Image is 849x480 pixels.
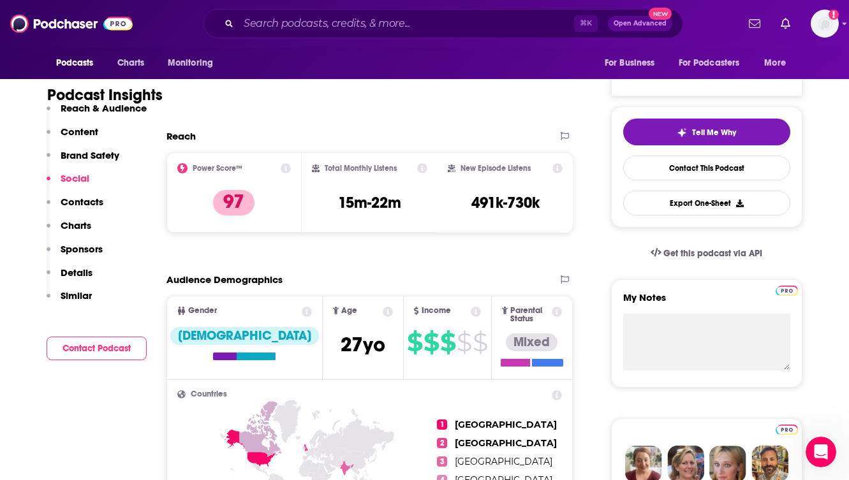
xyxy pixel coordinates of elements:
[47,149,119,173] button: Brand Safety
[61,266,92,279] p: Details
[596,51,671,75] button: open menu
[47,219,91,243] button: Charts
[437,456,447,467] span: 3
[61,102,147,114] p: Reach & Audience
[623,291,790,314] label: My Notes
[166,130,196,142] h2: Reach
[640,238,773,269] a: Get this podcast via API
[764,54,786,72] span: More
[506,333,557,351] div: Mixed
[170,327,319,345] div: [DEMOGRAPHIC_DATA]
[677,127,687,138] img: tell me why sparkle
[829,10,839,20] svg: Add a profile image
[623,119,790,145] button: tell me why sparkleTell Me Why
[811,10,839,38] span: Logged in as HughE
[608,16,672,31] button: Open AdvancedNew
[47,266,92,290] button: Details
[338,193,401,212] h3: 15m-22m
[61,126,98,138] p: Content
[213,190,255,215] p: 97
[461,164,531,173] h2: New Episode Listens
[649,8,672,20] span: New
[47,172,89,196] button: Social
[811,10,839,38] img: User Profile
[440,332,455,353] span: $
[623,156,790,180] a: Contact This Podcast
[47,126,98,149] button: Content
[188,307,217,315] span: Gender
[325,164,397,173] h2: Total Monthly Listens
[407,332,422,353] span: $
[422,307,451,315] span: Income
[437,438,447,448] span: 2
[61,243,103,255] p: Sponsors
[755,51,802,75] button: open menu
[574,15,598,32] span: ⌘ K
[117,54,145,72] span: Charts
[239,13,574,34] input: Search podcasts, credits, & more...
[47,337,147,360] button: Contact Podcast
[776,13,795,34] a: Show notifications dropdown
[437,419,447,430] span: 1
[109,51,152,75] a: Charts
[455,419,557,430] span: [GEOGRAPHIC_DATA]
[679,54,740,72] span: For Podcasters
[776,286,798,296] img: Podchaser Pro
[61,289,92,302] p: Similar
[61,172,89,184] p: Social
[47,102,147,126] button: Reach & Audience
[203,9,683,38] div: Search podcasts, credits, & more...
[61,149,119,161] p: Brand Safety
[744,13,765,34] a: Show notifications dropdown
[605,54,655,72] span: For Business
[776,423,798,435] a: Pro website
[473,332,487,353] span: $
[341,332,385,357] span: 27 yo
[47,289,92,313] button: Similar
[166,273,283,286] h2: Audience Demographics
[424,332,439,353] span: $
[806,437,836,467] iframe: Intercom live chat
[47,243,103,266] button: Sponsors
[47,51,110,75] button: open menu
[191,390,227,398] span: Countries
[168,54,213,72] span: Monitoring
[341,307,357,315] span: Age
[776,425,798,435] img: Podchaser Pro
[663,248,762,259] span: Get this podcast via API
[776,284,798,296] a: Pro website
[61,196,103,208] p: Contacts
[193,164,242,173] h2: Power Score™
[47,196,103,219] button: Contacts
[811,10,839,38] button: Show profile menu
[510,307,550,323] span: Parental Status
[159,51,230,75] button: open menu
[692,127,736,138] span: Tell Me Why
[10,11,133,36] img: Podchaser - Follow, Share and Rate Podcasts
[455,456,552,467] span: [GEOGRAPHIC_DATA]
[623,191,790,215] button: Export One-Sheet
[457,332,471,353] span: $
[56,54,94,72] span: Podcasts
[670,51,758,75] button: open menu
[614,20,667,27] span: Open Advanced
[47,85,163,105] h1: Podcast Insights
[471,193,540,212] h3: 491k-730k
[61,219,91,231] p: Charts
[455,437,557,449] span: [GEOGRAPHIC_DATA]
